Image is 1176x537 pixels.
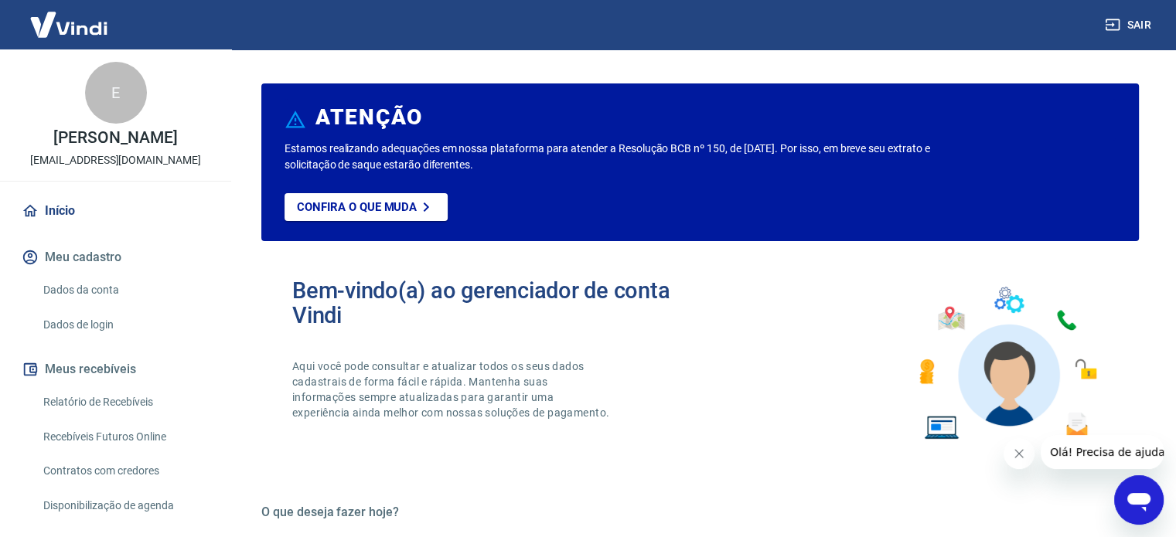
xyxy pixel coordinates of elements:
[30,152,201,168] p: [EMAIL_ADDRESS][DOMAIN_NAME]
[292,278,700,328] h2: Bem-vindo(a) ao gerenciador de conta Vindi
[85,62,147,124] div: E
[37,421,213,453] a: Recebíveis Futuros Online
[261,505,1139,520] h5: O que deseja fazer hoje?
[37,309,213,341] a: Dados de login
[19,352,213,386] button: Meus recebíveis
[315,110,423,125] h6: ATENÇÃO
[37,274,213,306] a: Dados da conta
[1004,438,1035,469] iframe: Fechar mensagem
[292,359,612,420] p: Aqui você pode consultar e atualizar todos os seus dados cadastrais de forma fácil e rápida. Mant...
[1102,11,1157,39] button: Sair
[53,130,177,146] p: [PERSON_NAME]
[297,200,417,214] p: Confira o que muda
[285,141,949,173] p: Estamos realizando adequações em nossa plataforma para atender a Resolução BCB nº 150, de [DATE]....
[1114,475,1164,525] iframe: Botão para abrir a janela de mensagens
[19,240,213,274] button: Meu cadastro
[905,278,1108,449] img: Imagem de um avatar masculino com diversos icones exemplificando as funcionalidades do gerenciado...
[37,490,213,522] a: Disponibilização de agenda
[37,386,213,418] a: Relatório de Recebíveis
[1041,435,1164,469] iframe: Mensagem da empresa
[19,1,119,48] img: Vindi
[37,455,213,487] a: Contratos com credores
[285,193,448,221] a: Confira o que muda
[19,194,213,228] a: Início
[9,11,130,23] span: Olá! Precisa de ajuda?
